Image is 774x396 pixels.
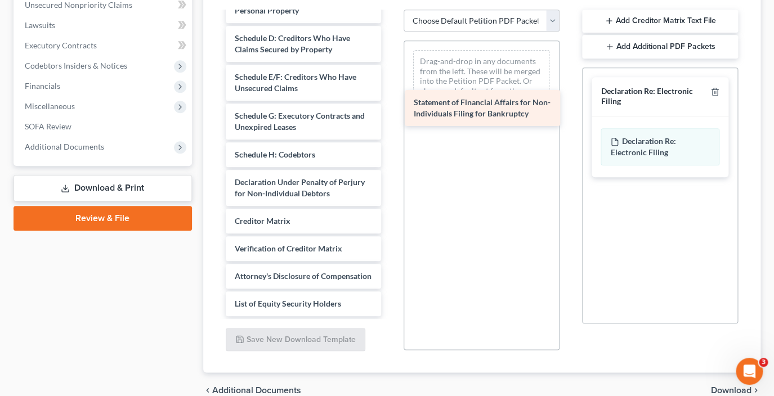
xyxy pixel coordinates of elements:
button: Add Creditor Matrix Text File [582,10,738,33]
span: Schedule E/F: Creditors Who Have Unsecured Claims [235,72,356,93]
div: Drag-and-drop in any documents from the left. These will be merged into the Petition PDF Packet. ... [413,50,550,112]
span: Codebtors Insiders & Notices [25,61,127,70]
iframe: Intercom live chat [736,358,763,385]
span: Additional Documents [212,386,301,395]
span: Miscellaneous [25,101,75,111]
a: Lawsuits [16,15,192,35]
span: Creditor Matrix [235,216,290,226]
button: Save New Download Template [226,328,365,352]
span: Declaration Re: Electronic Filing [610,136,675,157]
button: Add Additional PDF Packets [582,35,738,58]
span: Attorney's Disclosure of Compensation [235,271,372,281]
span: Additional Documents [25,142,104,151]
i: chevron_right [751,386,760,395]
span: Download [711,386,751,395]
a: SOFA Review [16,116,192,137]
span: 3 [759,358,768,367]
a: chevron_left Additional Documents [203,386,301,395]
span: Executory Contracts [25,40,97,50]
a: Review & File [14,206,192,231]
i: chevron_left [203,386,212,395]
div: Declaration Re: Electronic Filing [601,86,706,107]
a: Download & Print [14,175,192,201]
span: Schedule G: Executory Contracts and Unexpired Leases [235,111,365,132]
span: Schedule D: Creditors Who Have Claims Secured by Property [235,33,350,54]
a: Executory Contracts [16,35,192,56]
span: Lawsuits [25,20,55,30]
span: SOFA Review [25,121,71,131]
span: Financials [25,81,60,91]
span: Declaration Under Penalty of Perjury for Non-Individual Debtors [235,177,365,198]
span: List of Equity Security Holders [235,299,341,308]
span: Schedule H: Codebtors [235,150,315,159]
span: Verification of Creditor Matrix [235,244,342,253]
span: Statement of Financial Affairs for Non-Individuals Filing for Bankruptcy [414,97,551,118]
button: Download chevron_right [711,386,760,395]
